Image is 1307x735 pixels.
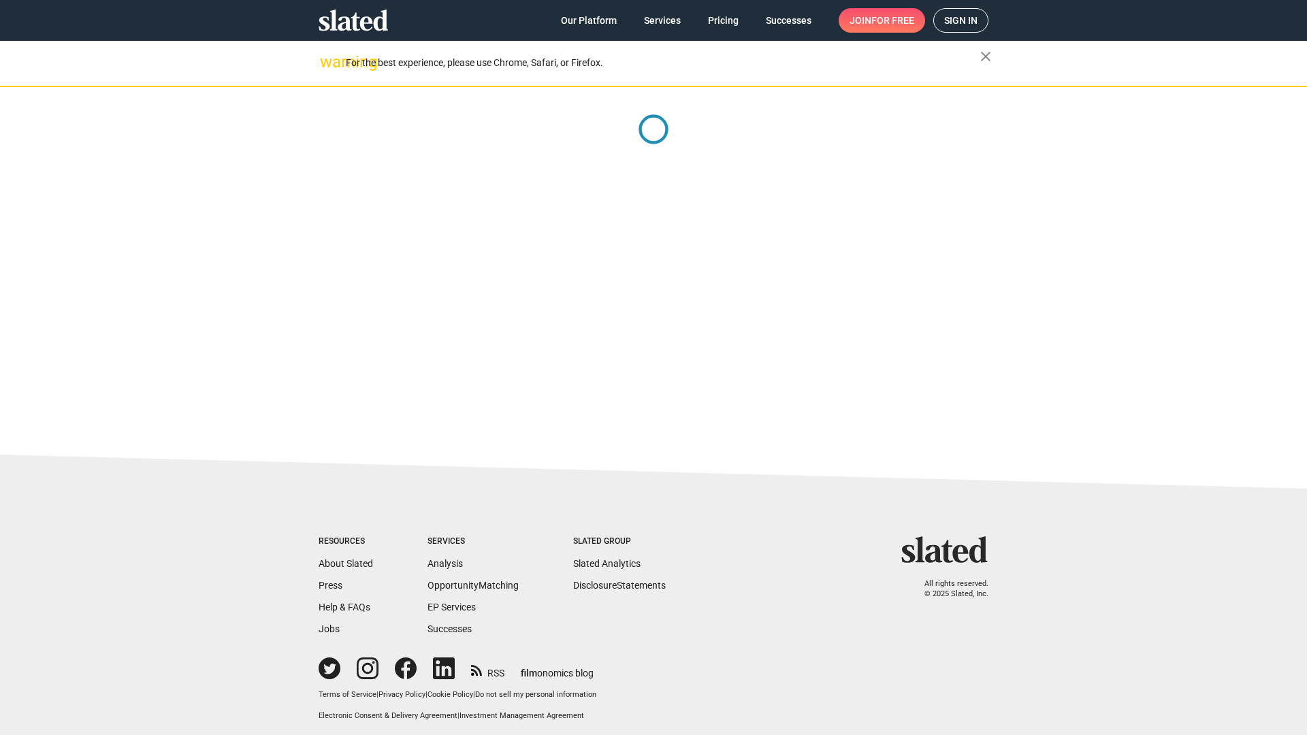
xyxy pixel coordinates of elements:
[561,8,617,33] span: Our Platform
[427,602,476,612] a: EP Services
[471,659,504,680] a: RSS
[473,690,475,699] span: |
[521,656,594,680] a: filmonomics blog
[427,558,463,569] a: Analysis
[427,623,472,634] a: Successes
[319,623,340,634] a: Jobs
[573,580,666,591] a: DisclosureStatements
[320,54,336,70] mat-icon: warning
[644,8,681,33] span: Services
[697,8,749,33] a: Pricing
[944,9,978,32] span: Sign in
[573,558,641,569] a: Slated Analytics
[708,8,739,33] span: Pricing
[319,580,342,591] a: Press
[319,711,457,720] a: Electronic Consent & Delivery Agreement
[871,8,914,33] span: for free
[766,8,811,33] span: Successes
[573,536,666,547] div: Slated Group
[427,690,473,699] a: Cookie Policy
[521,668,537,679] span: film
[319,690,376,699] a: Terms of Service
[319,558,373,569] a: About Slated
[910,579,988,599] p: All rights reserved. © 2025 Slated, Inc.
[457,711,459,720] span: |
[850,8,914,33] span: Join
[550,8,628,33] a: Our Platform
[427,580,519,591] a: OpportunityMatching
[319,602,370,612] a: Help & FAQs
[459,711,584,720] a: Investment Management Agreement
[839,8,925,33] a: Joinfor free
[755,8,822,33] a: Successes
[319,536,373,547] div: Resources
[425,690,427,699] span: |
[933,8,988,33] a: Sign in
[376,690,378,699] span: |
[346,54,980,72] div: For the best experience, please use Chrome, Safari, or Firefox.
[427,536,519,547] div: Services
[633,8,692,33] a: Services
[475,690,596,700] button: Do not sell my personal information
[378,690,425,699] a: Privacy Policy
[978,48,994,65] mat-icon: close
